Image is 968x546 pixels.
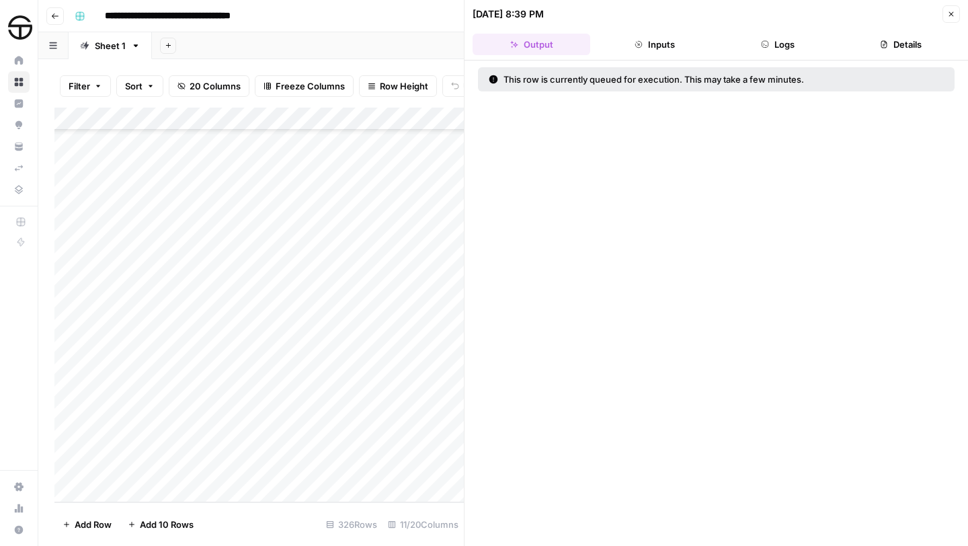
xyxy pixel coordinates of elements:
[276,79,345,93] span: Freeze Columns
[8,50,30,71] a: Home
[8,11,30,44] button: Workspace: SimpleTire
[596,34,713,55] button: Inputs
[255,75,354,97] button: Freeze Columns
[8,179,30,200] a: Data Library
[69,79,90,93] span: Filter
[8,71,30,93] a: Browse
[359,75,437,97] button: Row Height
[69,32,152,59] a: Sheet 1
[60,75,111,97] button: Filter
[8,476,30,498] a: Settings
[8,93,30,114] a: Insights
[169,75,249,97] button: 20 Columns
[8,15,32,40] img: SimpleTire Logo
[120,514,202,535] button: Add 10 Rows
[95,39,126,52] div: Sheet 1
[442,75,495,97] button: Undo
[473,34,590,55] button: Output
[719,34,837,55] button: Logs
[842,34,960,55] button: Details
[125,79,143,93] span: Sort
[190,79,241,93] span: 20 Columns
[116,75,163,97] button: Sort
[75,518,112,531] span: Add Row
[489,73,874,86] div: This row is currently queued for execution. This may take a few minutes.
[321,514,382,535] div: 326 Rows
[140,518,194,531] span: Add 10 Rows
[380,79,428,93] span: Row Height
[382,514,464,535] div: 11/20 Columns
[8,114,30,136] a: Opportunities
[8,498,30,519] a: Usage
[8,157,30,179] a: Syncs
[8,136,30,157] a: Your Data
[473,7,544,21] div: [DATE] 8:39 PM
[54,514,120,535] button: Add Row
[8,519,30,541] button: Help + Support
